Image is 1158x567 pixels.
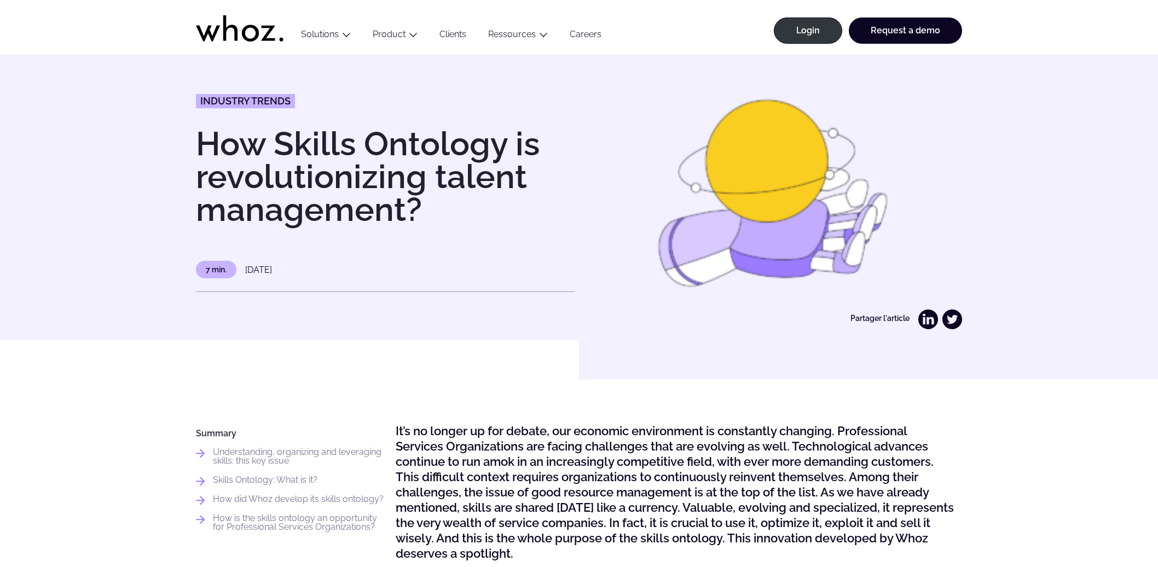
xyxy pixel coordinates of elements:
a: Request a demo [849,17,962,44]
button: Ressources [477,29,559,44]
a: Login [774,17,842,44]
a: How did Whoz develop its skills ontology? [213,495,384,504]
img: skills ontology [583,94,962,292]
a: Understanding, organizing and leveraging skills: this key issue [213,448,385,465]
button: Product [362,29,429,44]
a: Clients [429,29,477,44]
p: It’s no longer up for debate, our economic environment is constantly changing. Professional Servi... [396,423,956,561]
a: How is the skills ontology an opportunity for Professional Services Organizations? [213,514,385,531]
span: Industry Trends [200,96,291,106]
h1: How Skills Ontology is revolutionizing talent management? [196,127,575,226]
a: Skills Ontology: What is it? [213,476,317,484]
a: Careers [559,29,612,44]
p: 7 min. [196,261,236,278]
h4: Summary [196,429,385,439]
time: [DATE] [245,265,272,275]
a: Product [373,29,406,39]
a: Ressources [488,29,536,39]
p: Partager l'article [850,312,910,324]
button: Solutions [290,29,362,44]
